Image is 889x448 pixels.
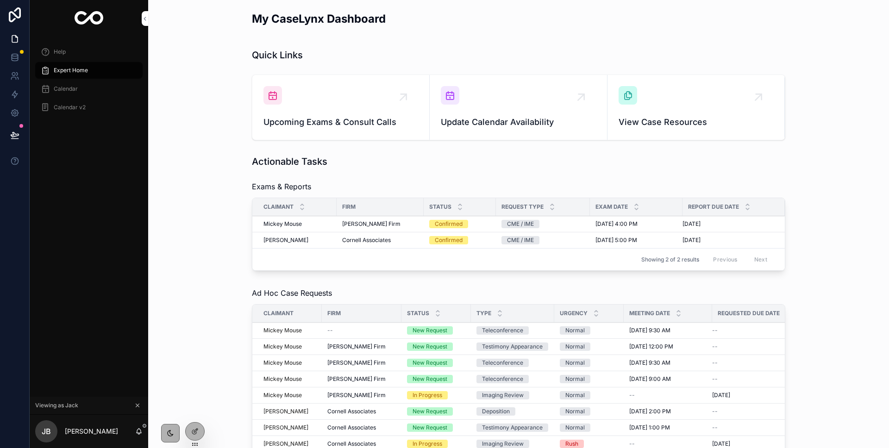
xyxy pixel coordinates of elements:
a: CME / IME [501,236,584,244]
div: New Request [413,359,447,367]
a: [DATE] 9:30 AM [629,359,707,367]
span: Calendar v2 [54,104,86,111]
div: New Request [413,342,447,351]
a: Help [35,44,143,60]
a: Normal [560,326,618,335]
span: [PERSON_NAME] [263,236,308,244]
span: Exams & Reports [252,181,311,192]
a: In Progress [407,391,465,399]
span: Mickey Mouse [263,359,302,367]
a: -- [712,359,793,367]
a: New Request [407,359,465,367]
a: New Request [407,407,465,416]
a: [PERSON_NAME] [263,424,316,431]
span: Firm [342,203,356,211]
div: New Request [413,407,447,416]
span: Ad Hoc Case Requests [252,287,332,299]
div: CME / IME [507,236,534,244]
div: In Progress [413,440,442,448]
a: Mickey Mouse [263,375,302,383]
span: Cornell Associates [327,424,376,431]
span: [DATE] 1:00 PM [629,424,670,431]
a: [PERSON_NAME] Firm [327,359,396,367]
span: [PERSON_NAME] Firm [327,359,386,367]
a: Imaging Review [476,391,549,399]
a: Testimony Appearance [476,342,549,351]
span: [PERSON_NAME] Firm [342,220,401,228]
a: Normal [560,407,618,416]
a: [DATE] 4:00 PM [595,220,677,228]
span: Request Type [501,203,544,211]
span: -- [629,392,635,399]
span: Type [476,310,491,317]
span: Report Due Date [688,203,739,211]
div: Testimony Appearance [482,342,543,351]
div: Normal [565,423,585,432]
span: [PERSON_NAME] Firm [327,343,386,350]
span: [DATE] [682,236,701,244]
a: -- [629,392,707,399]
p: [PERSON_NAME] [65,427,118,436]
span: Cornell Associates [342,236,391,244]
span: Upcoming Exams & Consult Calls [263,116,418,129]
a: [DATE] [682,236,774,244]
div: Imaging Review [482,440,524,448]
div: New Request [413,326,447,335]
span: Requested Due Date [718,310,780,317]
a: Mickey Mouse [263,375,316,383]
a: Confirmed [429,220,490,228]
a: [DATE] 12:00 PM [629,343,707,350]
div: Teleconference [482,326,523,335]
span: -- [629,440,635,448]
span: Urgency [560,310,588,317]
div: Deposition [482,407,510,416]
span: -- [712,408,718,415]
a: -- [629,440,707,448]
span: [DATE] 9:30 AM [629,327,670,334]
span: Viewing as Jack [35,402,78,409]
span: [PERSON_NAME] Firm [327,392,386,399]
a: Teleconference [476,359,549,367]
span: Firm [327,310,341,317]
a: Teleconference [476,375,549,383]
a: Cornell Associates [327,408,396,415]
span: Update Calendar Availability [441,116,595,129]
span: -- [712,359,718,367]
span: Claimant [263,310,294,317]
div: Testimony Appearance [482,423,543,432]
a: Mickey Mouse [263,359,316,367]
div: Normal [565,375,585,383]
h2: My CaseLynx Dashboard [252,11,386,26]
a: [DATE] [712,392,793,399]
span: -- [327,327,333,334]
a: [PERSON_NAME] [263,440,316,448]
a: Confirmed [429,236,490,244]
a: Upcoming Exams & Consult Calls [252,75,430,140]
span: Mickey Mouse [263,220,302,228]
span: -- [712,424,718,431]
span: Cornell Associates [327,408,376,415]
div: Confirmed [435,236,463,244]
div: Normal [565,342,585,351]
h1: Quick Links [252,49,303,62]
span: [PERSON_NAME] [263,408,308,415]
a: New Request [407,342,465,351]
span: Meeting Date [629,310,670,317]
div: scrollable content [30,37,148,128]
a: -- [327,327,396,334]
div: Normal [565,359,585,367]
a: Imaging Review [476,440,549,448]
a: Normal [560,359,618,367]
a: Mickey Mouse [263,327,316,334]
span: [DATE] 12:00 PM [629,343,673,350]
div: Confirmed [435,220,463,228]
div: Normal [565,326,585,335]
a: [PERSON_NAME] Firm [327,343,396,350]
span: [DATE] 5:00 PM [595,236,637,244]
span: [DATE] [712,392,730,399]
a: Teleconference [476,326,549,335]
span: -- [712,327,718,334]
span: [PERSON_NAME] Firm [327,375,386,383]
span: Showing 2 of 2 results [641,256,699,263]
a: Update Calendar Availability [430,75,607,140]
